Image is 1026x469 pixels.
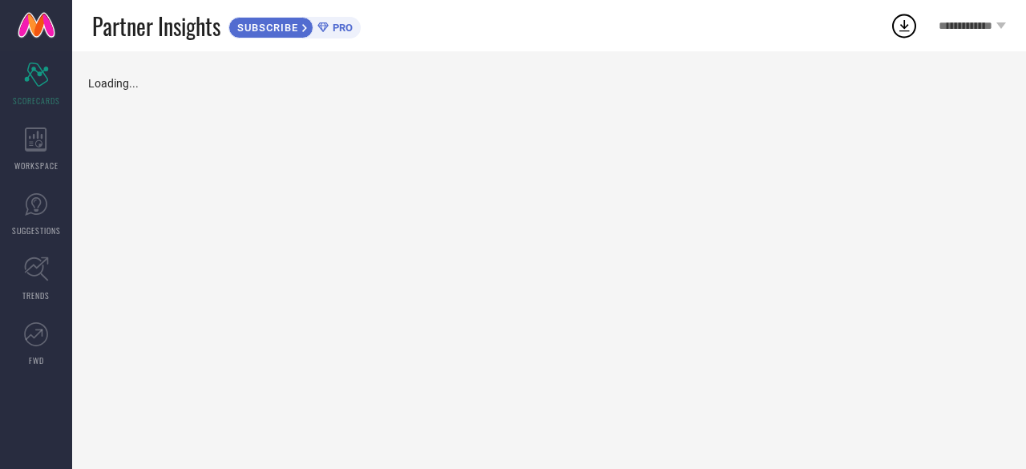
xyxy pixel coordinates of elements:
span: PRO [329,22,353,34]
span: TRENDS [22,289,50,301]
span: SUGGESTIONS [12,224,61,237]
div: Open download list [890,11,919,40]
span: Partner Insights [92,10,220,42]
span: FWD [29,354,44,366]
a: SUBSCRIBEPRO [228,13,361,38]
span: SCORECARDS [13,95,60,107]
span: SUBSCRIBE [229,22,302,34]
span: WORKSPACE [14,160,59,172]
span: Loading... [88,77,139,90]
